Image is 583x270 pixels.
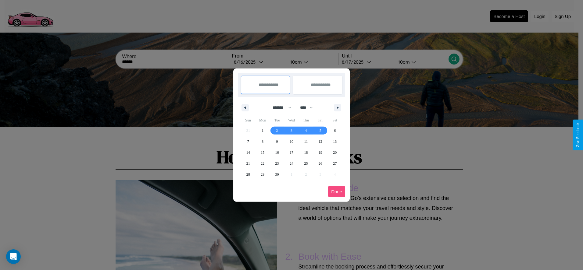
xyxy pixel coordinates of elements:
span: 29 [261,169,264,180]
button: 13 [328,136,342,147]
button: 14 [241,147,255,158]
button: 17 [284,147,299,158]
div: Give Feedback [576,123,580,147]
span: 7 [247,136,249,147]
button: 4 [299,125,313,136]
span: 19 [319,147,322,158]
span: 11 [304,136,308,147]
span: 8 [262,136,263,147]
button: 16 [270,147,284,158]
span: Wed [284,115,299,125]
button: 30 [270,169,284,180]
span: 16 [275,147,279,158]
button: 6 [328,125,342,136]
button: 29 [255,169,270,180]
button: 7 [241,136,255,147]
span: 10 [290,136,293,147]
button: 3 [284,125,299,136]
span: 17 [290,147,293,158]
span: 30 [275,169,279,180]
button: 27 [328,158,342,169]
span: 14 [246,147,250,158]
span: 25 [304,158,308,169]
button: 11 [299,136,313,147]
span: 24 [290,158,293,169]
button: 25 [299,158,313,169]
span: 22 [261,158,264,169]
button: 26 [313,158,327,169]
span: 27 [333,158,337,169]
span: 23 [275,158,279,169]
button: 21 [241,158,255,169]
span: 18 [304,147,308,158]
span: 9 [276,136,278,147]
button: 8 [255,136,270,147]
span: 13 [333,136,337,147]
button: 2 [270,125,284,136]
span: 6 [334,125,336,136]
span: 21 [246,158,250,169]
span: Sat [328,115,342,125]
button: 22 [255,158,270,169]
span: 15 [261,147,264,158]
button: Done [328,186,345,197]
span: 20 [333,147,337,158]
button: 12 [313,136,327,147]
button: 18 [299,147,313,158]
span: 12 [319,136,322,147]
span: Mon [255,115,270,125]
span: Sun [241,115,255,125]
span: Thu [299,115,313,125]
button: 28 [241,169,255,180]
span: 2 [276,125,278,136]
div: Open Intercom Messenger [6,249,21,264]
span: 26 [319,158,322,169]
span: 3 [291,125,292,136]
button: 23 [270,158,284,169]
button: 24 [284,158,299,169]
button: 19 [313,147,327,158]
span: 28 [246,169,250,180]
span: 4 [305,125,307,136]
button: 10 [284,136,299,147]
button: 1 [255,125,270,136]
button: 20 [328,147,342,158]
span: Tue [270,115,284,125]
span: Fri [313,115,327,125]
span: 1 [262,125,263,136]
span: 5 [320,125,321,136]
button: 5 [313,125,327,136]
button: 15 [255,147,270,158]
button: 9 [270,136,284,147]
